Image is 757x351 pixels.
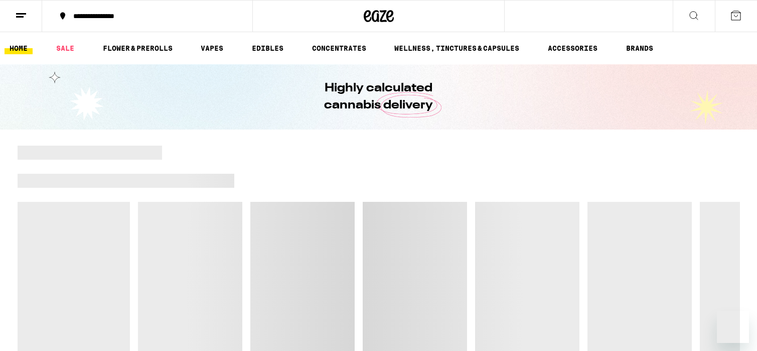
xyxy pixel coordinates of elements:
h1: Highly calculated cannabis delivery [296,80,462,114]
a: BRANDS [621,42,658,54]
a: HOME [5,42,33,54]
a: SALE [51,42,79,54]
a: WELLNESS, TINCTURES & CAPSULES [389,42,524,54]
a: FLOWER & PREROLLS [98,42,178,54]
a: VAPES [196,42,228,54]
a: CONCENTRATES [307,42,371,54]
a: ACCESSORIES [543,42,602,54]
a: EDIBLES [247,42,288,54]
iframe: Button to launch messaging window [717,311,749,343]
